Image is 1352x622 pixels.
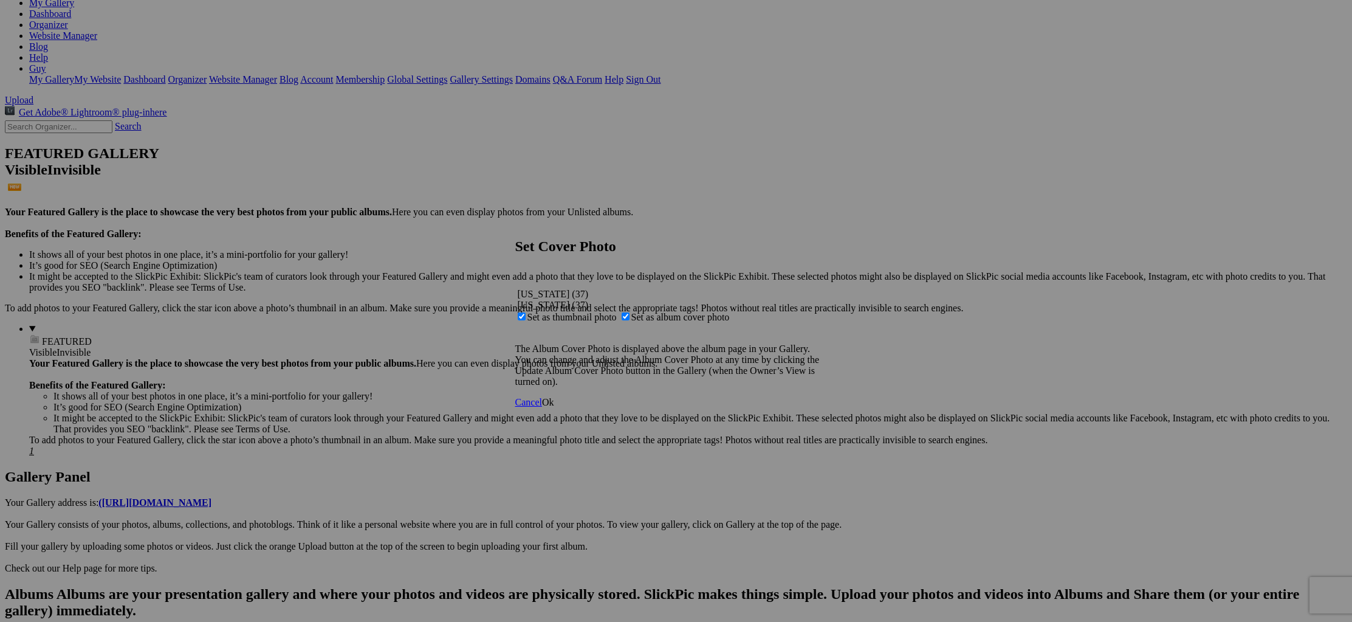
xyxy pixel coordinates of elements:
[527,312,617,322] span: Set as thumbnail photo
[518,313,526,320] input: Set as thumbnail photo
[515,238,837,255] h2: Set Cover Photo
[518,300,588,310] span: [US_STATE] (37)
[631,312,730,322] span: Set as album cover photo
[518,289,588,299] span: [US_STATE] (37)
[515,344,837,387] p: The Album Cover Photo is displayed above the album page in your Gallery. You can change and adjus...
[542,397,554,407] span: Ok
[622,313,630,320] input: Set as album cover photo
[515,397,542,407] a: Cancel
